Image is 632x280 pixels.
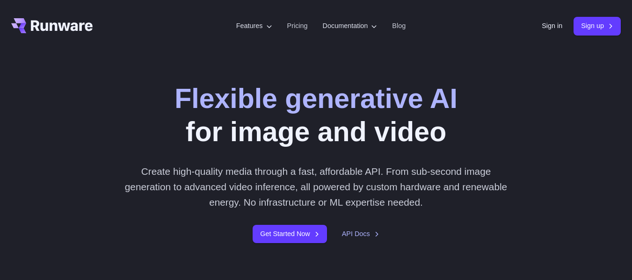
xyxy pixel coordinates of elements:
a: Sign up [574,17,621,35]
p: Create high-quality media through a fast, affordable API. From sub-second image generation to adv... [121,164,511,210]
a: API Docs [342,229,379,239]
a: Get Started Now [253,225,327,243]
a: Blog [392,21,406,31]
h1: for image and video [174,82,458,149]
strong: Flexible generative AI [174,83,458,114]
label: Documentation [323,21,378,31]
label: Features [236,21,272,31]
a: Go to / [11,18,93,33]
a: Sign in [542,21,562,31]
a: Pricing [287,21,308,31]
